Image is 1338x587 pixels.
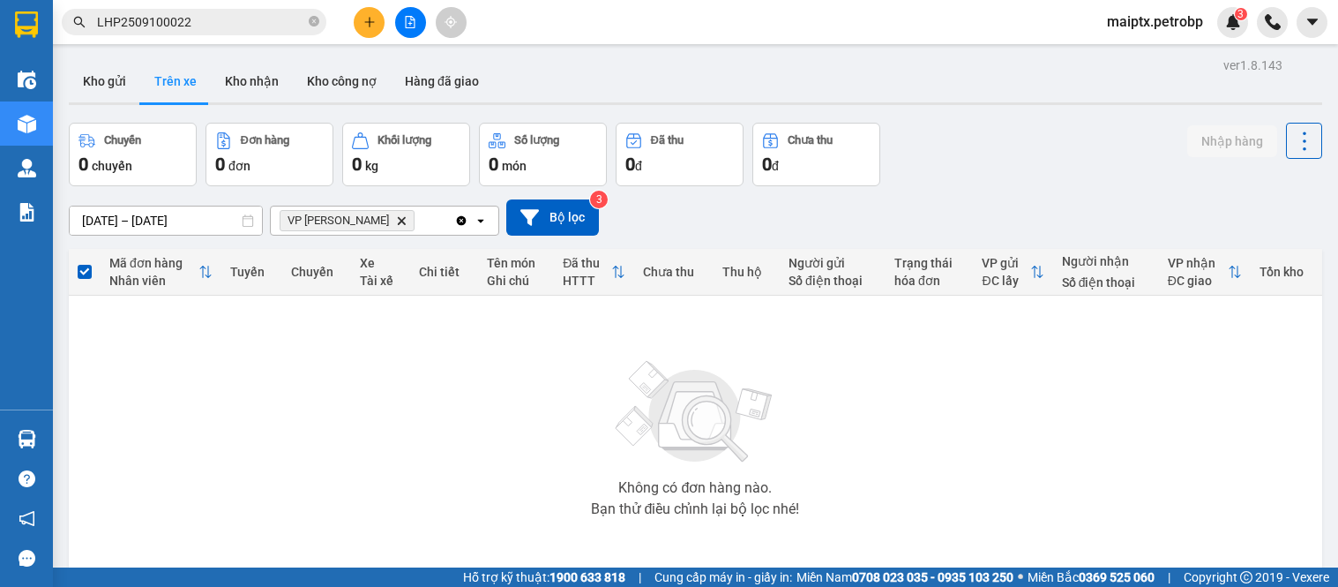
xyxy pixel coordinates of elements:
img: warehouse-icon [18,71,36,89]
div: Số lượng [514,134,559,147]
span: notification [19,510,35,527]
span: question-circle [19,470,35,487]
span: | [1168,568,1170,587]
button: Chuyến0chuyến [69,123,197,186]
span: | [639,568,641,587]
span: 0 [762,154,772,175]
span: món [502,159,527,173]
span: 3 [1237,8,1244,20]
div: HTTT [563,274,610,288]
div: VP nhận [1168,256,1228,270]
sup: 3 [1235,8,1247,20]
div: Nhân viên [109,274,198,288]
img: icon-new-feature [1225,14,1241,30]
button: Trên xe [140,60,211,102]
div: Đã thu [651,134,684,147]
button: Số lượng0món [479,123,607,186]
button: Kho nhận [211,60,293,102]
img: warehouse-icon [18,115,36,133]
button: Đã thu0đ [616,123,744,186]
button: caret-down [1297,7,1327,38]
button: plus [354,7,385,38]
img: solution-icon [18,203,36,222]
div: hóa đơn [894,274,964,288]
span: plus [363,16,376,28]
button: file-add [395,7,426,38]
span: 0 [489,154,498,175]
button: Nhập hàng [1187,125,1277,157]
sup: 3 [590,191,608,208]
span: close-circle [309,14,319,31]
div: Thu hộ [722,265,771,279]
button: Đơn hàng0đơn [206,123,333,186]
img: svg+xml;base64,PHN2ZyBjbGFzcz0ibGlzdC1wbHVnX19zdmciIHhtbG5zPSJodHRwOi8vd3d3LnczLm9yZy8yMDAwL3N2Zy... [607,350,783,474]
span: aim [445,16,457,28]
span: copyright [1240,571,1252,583]
button: Kho gửi [69,60,140,102]
span: Miền Nam [796,568,1013,587]
div: Tồn kho [1260,265,1313,279]
button: Bộ lọc [506,199,599,236]
div: Số điện thoại [789,274,877,288]
svg: open [474,214,488,228]
div: ĐC lấy [982,274,1029,288]
img: phone-icon [1265,14,1281,30]
div: Chưa thu [643,265,705,279]
div: Tên món [487,256,546,270]
div: Người gửi [789,256,877,270]
span: đơn [228,159,250,173]
input: Select a date range. [70,207,262,235]
div: Chuyến [104,134,141,147]
button: Chưa thu0đ [752,123,880,186]
img: warehouse-icon [18,430,36,448]
button: Kho công nợ [293,60,391,102]
th: Toggle SortBy [554,249,633,296]
div: Chi tiết [419,265,468,279]
th: Toggle SortBy [973,249,1052,296]
span: 0 [625,154,635,175]
span: caret-down [1304,14,1320,30]
img: logo-vxr [15,11,38,38]
span: 0 [78,154,88,175]
div: Tài xế [360,274,401,288]
span: đ [772,159,779,173]
div: Chuyến [291,265,343,279]
div: Bạn thử điều chỉnh lại bộ lọc nhé! [591,502,799,516]
div: Mã đơn hàng [109,256,198,270]
div: Người nhận [1062,254,1150,268]
span: đ [635,159,642,173]
span: 0 [352,154,362,175]
svg: Delete [396,215,407,226]
span: file-add [404,16,416,28]
span: Miền Bắc [1028,568,1155,587]
div: Trạng thái [894,256,964,270]
span: VP Minh Hưng, close by backspace [280,210,415,231]
span: maiptx.petrobp [1093,11,1217,33]
div: Chưa thu [788,134,833,147]
button: Hàng đã giao [391,60,493,102]
span: 0 [215,154,225,175]
div: Số điện thoại [1062,275,1150,290]
span: Cung cấp máy in - giấy in: [654,568,792,587]
button: Khối lượng0kg [342,123,470,186]
div: Tuyến [230,265,273,279]
img: warehouse-icon [18,159,36,177]
div: Đơn hàng [241,134,289,147]
svg: Clear all [454,214,468,228]
div: Đã thu [563,256,610,270]
div: Xe [360,256,401,270]
span: Hỗ trợ kỹ thuật: [463,568,625,587]
span: VP Minh Hưng [288,214,389,228]
span: chuyến [92,159,132,173]
div: ĐC giao [1168,274,1228,288]
span: kg [365,159,378,173]
th: Toggle SortBy [101,249,221,296]
span: search [73,16,86,28]
div: ver 1.8.143 [1223,56,1282,75]
th: Toggle SortBy [1159,249,1251,296]
div: VP gửi [982,256,1029,270]
span: ⚪️ [1018,574,1023,581]
div: Khối lượng [377,134,431,147]
strong: 0708 023 035 - 0935 103 250 [852,570,1013,584]
div: Ghi chú [487,274,546,288]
